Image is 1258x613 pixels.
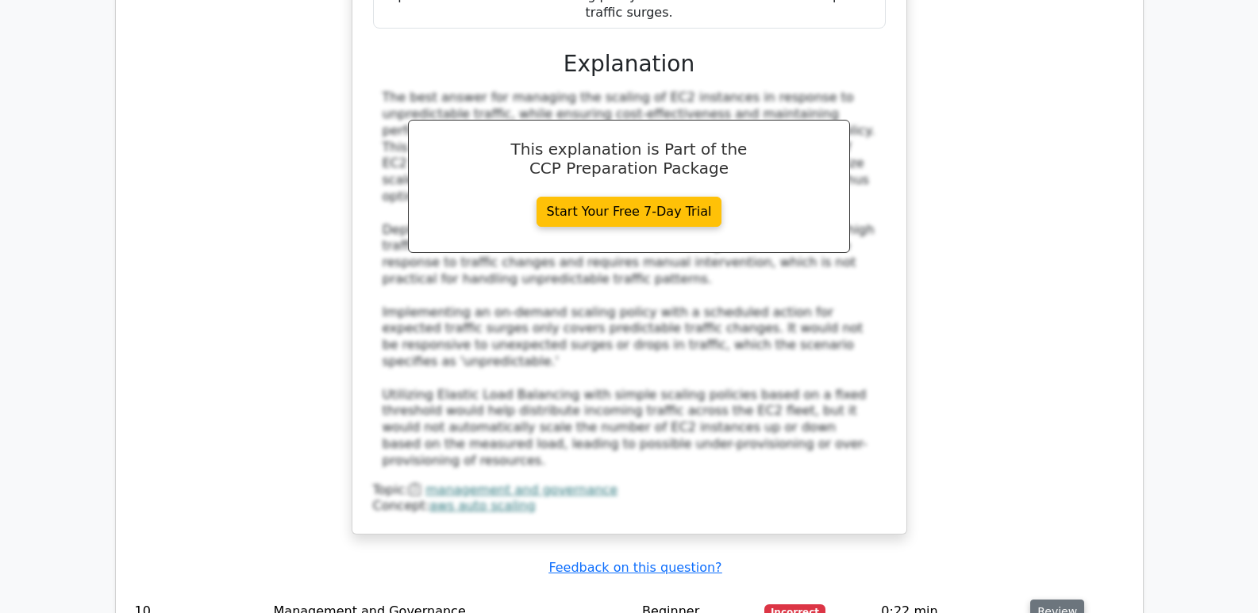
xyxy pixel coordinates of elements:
[537,197,722,227] a: Start Your Free 7-Day Trial
[383,90,876,469] div: The best answer for managing the scaling of EC2 instances in response to unpredictable traffic, w...
[383,51,876,78] h3: Explanation
[425,482,617,497] a: management and governance
[373,498,886,515] div: Concept:
[548,560,721,575] a: Feedback on this question?
[373,482,886,499] div: Topic:
[429,498,536,513] a: aws auto scaling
